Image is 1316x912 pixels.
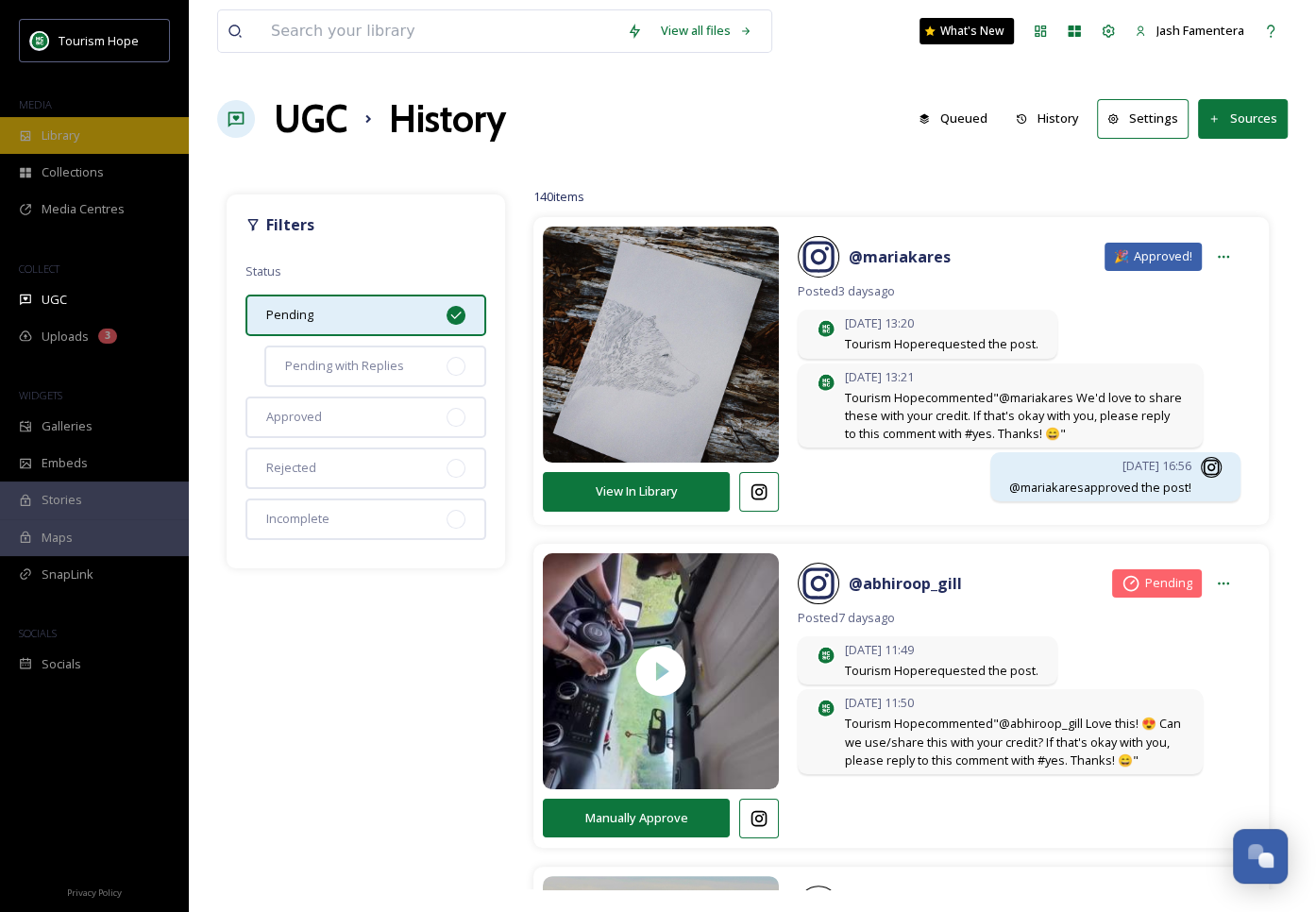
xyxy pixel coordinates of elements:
span: Collections [42,163,104,181]
span: [DATE] 13:21 [845,368,1184,386]
span: Tourism Hope commented "@mariakares We'd love to share these with your credit. If that's okay wit... [845,389,1184,444]
span: SnapLink [42,566,93,583]
a: What's New [920,18,1014,44]
span: Rejected [266,459,316,477]
a: Settings [1097,99,1198,138]
span: [DATE] 16:56 [1009,457,1191,475]
strong: @ mariakares [849,246,951,267]
strong: Filters [266,214,314,235]
button: Settings [1097,99,1189,138]
h1: History [389,91,506,147]
button: Open Chat [1233,829,1288,884]
span: Stories [42,491,82,509]
button: Queued [909,100,997,137]
img: logo.png [817,373,835,392]
span: Galleries [42,417,93,435]
span: Embeds [42,454,88,472]
span: Socials [42,655,81,673]
img: logo.png [817,646,835,665]
span: SOCIALS [19,626,57,640]
span: Tourism Hope requested the post. [845,662,1038,680]
span: Tourism Hope [59,32,139,49]
span: @ mariakares approved the post! [1009,479,1191,497]
a: View all files [651,12,762,49]
span: COLLECT [19,262,59,276]
a: @mariakares [849,245,951,268]
span: 140 items [533,188,584,205]
span: Pending with Replies [285,357,404,375]
a: History [1006,100,1098,137]
img: logo.png [817,319,835,338]
img: 545259453_18525159700049475_2217450792725721053_n.jpg [543,203,779,486]
span: Uploads [42,328,89,346]
a: Privacy Policy [67,880,122,903]
a: @abhiroop_gill [849,572,962,595]
strong: @ abhiroop_gill [849,573,962,594]
input: Search your library [262,10,617,52]
button: View In Library [543,472,730,511]
a: UGC [274,91,347,147]
span: Maps [42,529,73,547]
span: Approved [266,408,322,426]
a: Jash Famentera [1125,12,1254,49]
span: [DATE] 11:50 [845,694,1184,712]
span: Status [245,262,281,279]
span: WIDGETS [19,388,62,402]
a: Queued [909,100,1006,137]
button: Manually Approve [543,799,730,837]
div: 3 [98,329,117,344]
img: logo.png [817,699,835,718]
span: Library [42,127,79,144]
span: Approved! [1134,247,1192,265]
span: Posted 7 days ago [798,609,1240,627]
div: 🎉 [1105,243,1202,270]
span: Tourism Hope requested the post. [845,335,1038,353]
span: Tourism Hope commented "@abhiroop_gill Love this! 😍 Can we use/share this with your credit? If th... [845,715,1184,769]
span: [DATE] 13:20 [845,314,1038,332]
img: logo.png [30,31,49,50]
span: Posted 3 days ago [798,282,1240,300]
span: [DATE] 11:49 [845,641,1038,659]
span: Jash Famentera [1156,22,1244,39]
span: Incomplete [266,510,329,528]
span: Media Centres [42,200,125,218]
img: thumbnail [543,530,779,813]
span: Pending [266,306,313,324]
span: Privacy Policy [67,887,122,899]
button: Sources [1198,99,1288,138]
button: History [1006,100,1088,137]
span: MEDIA [19,97,52,111]
span: Pending [1145,574,1192,592]
span: UGC [42,291,67,309]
